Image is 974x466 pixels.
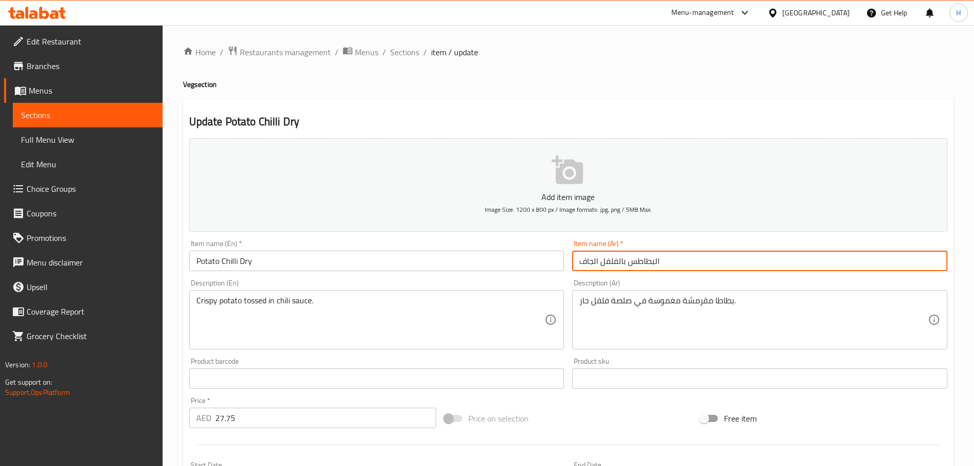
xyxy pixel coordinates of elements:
[189,114,947,129] h2: Update Potato Chilli Dry
[4,226,163,250] a: Promotions
[189,368,564,389] input: Please enter product barcode
[4,201,163,226] a: Coupons
[956,7,961,18] span: H
[189,251,564,271] input: Enter name En
[4,176,163,201] a: Choice Groups
[189,138,947,232] button: Add item imageImage Size: 1200 x 800 px / Image formats: jpg, png / 5MB Max.
[468,412,529,425] span: Price on selection
[343,46,378,59] a: Menus
[27,232,154,244] span: Promotions
[27,256,154,269] span: Menu disclaimer
[29,84,154,97] span: Menus
[572,251,947,271] input: Enter name Ar
[27,207,154,219] span: Coupons
[4,324,163,348] a: Grocery Checklist
[5,375,52,389] span: Get support on:
[4,299,163,324] a: Coverage Report
[485,204,652,215] span: Image Size: 1200 x 800 px / Image formats: jpg, png / 5MB Max.
[228,46,331,59] a: Restaurants management
[27,305,154,318] span: Coverage Report
[390,46,419,58] a: Sections
[215,408,437,428] input: Please enter price
[431,46,478,58] span: item / update
[579,296,928,344] textarea: بطاطا مقرمشة مغموسة في صلصة فلفل حار.
[4,78,163,103] a: Menus
[27,281,154,293] span: Upsell
[27,60,154,72] span: Branches
[13,127,163,152] a: Full Menu View
[423,46,427,58] li: /
[5,386,70,399] a: Support.OpsPlatform
[671,7,734,19] div: Menu-management
[27,35,154,48] span: Edit Restaurant
[355,46,378,58] span: Menus
[27,330,154,342] span: Grocery Checklist
[4,250,163,275] a: Menu disclaimer
[220,46,223,58] li: /
[21,109,154,121] span: Sections
[572,368,947,389] input: Please enter product sku
[724,412,757,425] span: Free item
[782,7,850,18] div: [GEOGRAPHIC_DATA]
[5,358,30,371] span: Version:
[21,158,154,170] span: Edit Menu
[240,46,331,58] span: Restaurants management
[21,134,154,146] span: Full Menu View
[183,46,954,59] nav: breadcrumb
[382,46,386,58] li: /
[13,103,163,127] a: Sections
[183,79,954,90] h4: Veg section
[4,54,163,78] a: Branches
[32,358,48,371] span: 1.0.0
[4,29,163,54] a: Edit Restaurant
[4,275,163,299] a: Upsell
[183,46,216,58] a: Home
[196,296,545,344] textarea: Crispy potato tossed in chili sauce.
[27,183,154,195] span: Choice Groups
[13,152,163,176] a: Edit Menu
[205,191,932,203] p: Add item image
[335,46,338,58] li: /
[196,412,211,424] p: AED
